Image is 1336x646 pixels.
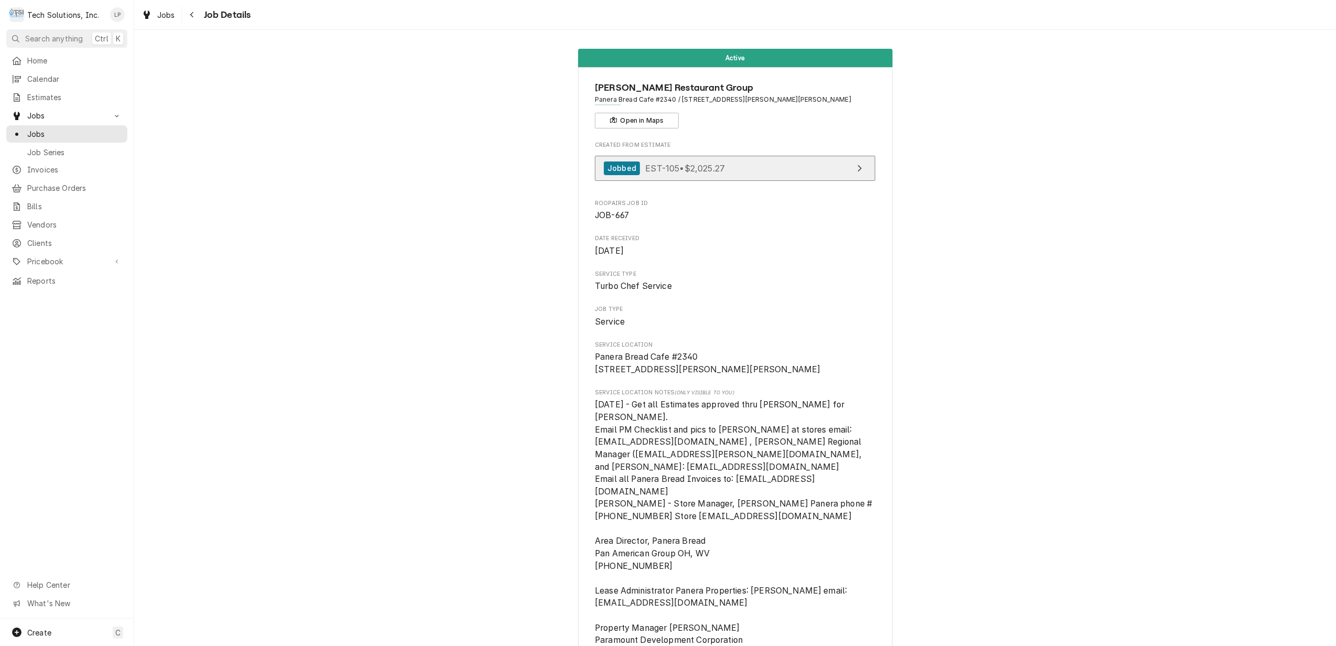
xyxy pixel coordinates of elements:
span: Job Series [27,147,122,158]
a: Go to Help Center [6,576,127,594]
span: K [116,33,121,44]
a: Bills [6,198,127,215]
div: Service Location [595,341,875,376]
span: Search anything [25,33,83,44]
span: Name [595,81,875,95]
span: Roopairs Job ID [595,209,875,222]
a: Jobs [6,125,127,143]
span: Job Type [595,305,875,314]
span: Service Type [595,270,875,278]
span: Active [725,55,745,61]
span: Turbo Chef Service [595,281,672,291]
span: Reports [27,275,122,286]
span: What's New [27,598,121,609]
div: LP [110,7,125,22]
span: Jobs [157,9,175,20]
span: EST-105 • $2,025.27 [645,163,725,173]
a: Go to What's New [6,595,127,612]
a: Go to Jobs [6,107,127,124]
span: Service Location [595,341,875,349]
span: Address [595,95,875,104]
div: Client Information [595,81,875,128]
button: Navigate back [184,6,201,23]
span: Create [27,628,51,637]
span: Job Type [595,316,875,328]
div: Tech Solutions, Inc. [27,9,99,20]
span: Service [595,317,625,327]
span: Clients [27,238,122,249]
div: Created From Estimate [595,141,875,186]
span: Home [27,55,122,66]
span: Purchase Orders [27,182,122,193]
span: Estimates [27,92,122,103]
a: Go to Pricebook [6,253,127,270]
div: Job Type [595,305,875,328]
span: Date Received [595,234,875,243]
div: Lisa Paschal's Avatar [110,7,125,22]
a: Calendar [6,70,127,88]
span: [DATE] [595,246,624,256]
button: Open in Maps [595,113,679,128]
div: Roopairs Job ID [595,199,875,222]
a: Vendors [6,216,127,233]
span: Calendar [27,73,122,84]
a: Clients [6,234,127,252]
button: Search anythingCtrlK [6,29,127,48]
a: Reports [6,272,127,289]
a: Invoices [6,161,127,178]
span: Service Location [595,351,875,375]
span: JOB-667 [595,210,629,220]
a: Home [6,52,127,69]
div: Tech Solutions, Inc.'s Avatar [9,7,24,22]
span: Invoices [27,164,122,175]
span: Ctrl [95,33,108,44]
span: Vendors [27,219,122,230]
div: Status [578,49,893,67]
span: Date Received [595,245,875,257]
div: Date Received [595,234,875,257]
a: Jobs [137,6,179,24]
div: Jobbed [604,161,640,176]
span: Help Center [27,579,121,590]
span: Panera Bread Cafe #2340 [STREET_ADDRESS][PERSON_NAME][PERSON_NAME] [595,352,821,374]
span: C [115,627,121,638]
span: Job Details [201,8,251,22]
span: Pricebook [27,256,106,267]
a: Job Series [6,144,127,161]
span: Created From Estimate [595,141,875,149]
a: Estimates [6,89,127,106]
a: View Estimate [595,156,875,181]
span: Service Location Notes [595,389,875,397]
span: Jobs [27,128,122,139]
span: Bills [27,201,122,212]
span: Roopairs Job ID [595,199,875,208]
span: Jobs [27,110,106,121]
a: Purchase Orders [6,179,127,197]
div: T [9,7,24,22]
span: Service Type [595,280,875,293]
span: (Only Visible to You) [675,390,734,395]
div: Service Type [595,270,875,293]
